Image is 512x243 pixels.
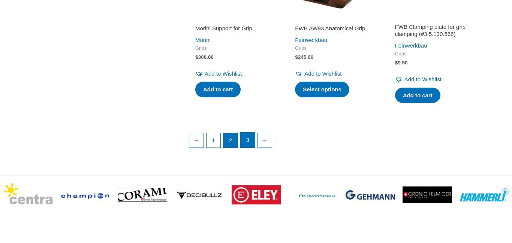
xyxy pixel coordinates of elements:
a: Add to Wishlist [395,74,442,85]
bdi: 300.00 [195,54,214,60]
a: Page 1 [207,133,221,148]
span: Page 2 [223,133,238,148]
a: Select options for “FWB AW93 Anatomical Grip” [295,82,349,97]
span: $ [295,54,298,60]
img: brand logo [232,185,281,204]
bdi: 245.00 [295,54,313,60]
a: Add to Wishlist [295,69,341,79]
span: $ [395,60,398,66]
a: FWB Clamping plate for grip clamping (#3.5.130.566) [395,23,474,41]
a: Feinwerkbau [295,37,327,43]
h2: FWB AW93 Anatomical Grip [295,25,374,32]
a: Add to cart: “FWB Clamping plate for grip clamping (#3.5.130.566)” [395,88,440,103]
a: Feinwerkbau [395,42,427,49]
iframe: Customer reviews powered by Trustpilot [295,14,374,23]
span: Grips [295,45,374,52]
a: ← [189,133,204,148]
h2: Morini Support for Grip [195,25,274,32]
span: Grips [395,51,474,57]
a: Add to Wishlist [195,69,242,79]
span: $ [195,54,198,60]
iframe: Customer reviews powered by Trustpilot [195,14,274,23]
span: Add to Wishlist [404,76,442,82]
a: Morini Support for Grip [195,25,274,35]
nav: Product Pagination [189,132,481,152]
a: Add to cart: “Morini Support for Grip” [195,82,241,97]
a: FWB AW93 Anatomical Grip [295,25,374,35]
h2: FWB Clamping plate for grip clamping (#3.5.130.566) [395,23,474,38]
iframe: Customer reviews powered by Trustpilot [395,14,474,23]
span: Add to Wishlist [304,70,341,77]
span: Grips [195,45,274,52]
a: Morini [195,37,211,43]
a: → [258,133,272,148]
bdi: 9.50 [395,60,408,66]
a: Page 3 [241,133,255,148]
span: Add to Wishlist [205,70,242,77]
